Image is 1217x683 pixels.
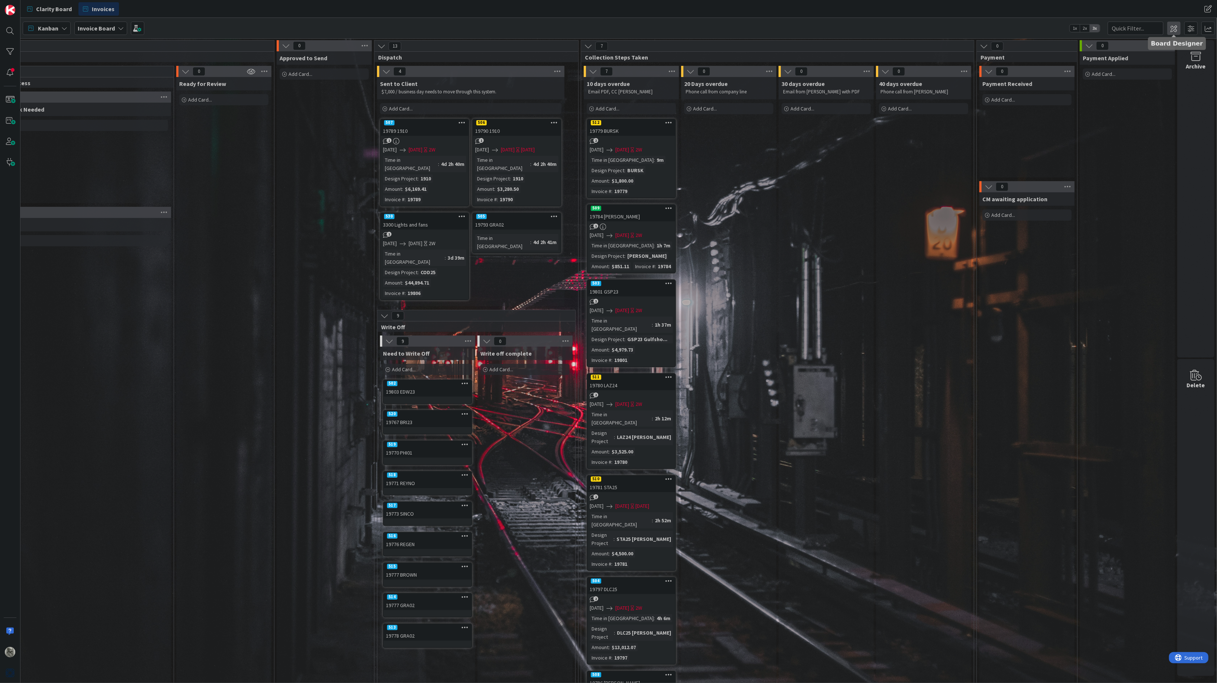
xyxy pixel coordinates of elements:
[1083,54,1128,62] span: Payment Applied
[193,67,205,76] span: 0
[615,629,673,637] div: DLC25 [PERSON_NAME]
[591,120,601,125] div: 512
[389,42,401,51] span: 13
[587,578,675,594] div: 50419797 DLC25
[1186,62,1206,71] div: Archive
[587,279,676,367] a: 50319801 GSP23[DATE][DATE]2WTime in [GEOGRAPHIC_DATA]:1h 37mDesign Project:GSP23 Gulfsho...Amount...
[625,252,669,260] div: [PERSON_NAME]
[472,212,561,253] a: 50519793 GRA02Time in [GEOGRAPHIC_DATA]:4d 2h 41m
[383,156,438,172] div: Time in [GEOGRAPHIC_DATA]
[612,560,629,568] div: 19781
[419,174,433,183] div: 1910
[609,346,610,354] span: :
[654,241,655,250] span: :
[392,366,416,373] span: Add Card...
[387,138,392,143] span: 1
[587,374,675,390] div: 51119780 LAZ24
[591,477,601,482] div: 510
[590,458,611,466] div: Invoice #
[475,146,489,154] span: [DATE]
[387,381,397,386] div: 502
[387,472,397,478] div: 518
[511,174,525,183] div: 1910
[384,411,471,417] div: 520
[587,381,675,390] div: 19780 LAZ24
[475,185,494,193] div: Amount
[991,42,1004,51] span: 0
[383,185,402,193] div: Amount
[387,594,397,600] div: 514
[655,241,672,250] div: 1h 7m
[387,411,397,417] div: 520
[610,262,631,270] div: $851.11
[590,448,609,456] div: Amount
[473,213,561,220] div: 505
[383,532,472,557] a: 51619776 REGEN
[384,441,471,458] div: 51919770 PHI01
[38,24,58,33] span: Kanban
[590,410,652,427] div: Time in [GEOGRAPHIC_DATA]
[611,458,612,466] span: :
[406,289,422,297] div: 19806
[590,262,609,270] div: Amount
[23,2,76,16] a: Clarity Board
[393,67,406,76] span: 4
[280,54,327,62] span: Approved to Send
[383,289,405,297] div: Invoice #
[530,160,531,168] span: :
[611,187,612,195] span: :
[587,577,676,665] a: 50419797 DLC25[DATE][DATE]2WTime in [GEOGRAPHIC_DATA]:4h 6mDesign Project:DLC25 [PERSON_NAME]Amou...
[590,177,609,185] div: Amount
[587,212,675,221] div: 19784 [PERSON_NAME]
[635,307,642,314] div: 2W
[587,204,676,273] a: 50919784 [PERSON_NAME][DATE][DATE]2WTime in [GEOGRAPHIC_DATA]:1h 7mDesign Project:[PERSON_NAME]Am...
[475,156,530,172] div: Time in [GEOGRAPHIC_DATA]
[587,374,675,381] div: 511
[387,533,397,539] div: 516
[383,471,472,496] a: 51819771 REYNO
[590,307,603,314] span: [DATE]
[5,5,15,15] img: Visit kanbanzone.com
[384,448,471,458] div: 19770 PHI01
[387,232,392,237] span: 1
[384,624,471,631] div: 513
[590,187,611,195] div: Invoice #
[610,448,635,456] div: $3,525.00
[624,166,625,174] span: :
[587,578,675,584] div: 504
[615,604,629,612] span: [DATE]
[381,126,469,136] div: 19789 1910
[590,531,614,547] div: Design Project
[403,279,431,287] div: $44,894.71
[593,494,598,499] span: 2
[384,441,471,448] div: 519
[590,346,609,354] div: Amount
[615,433,673,441] div: LAZ24 [PERSON_NAME]
[384,594,471,600] div: 514
[429,146,435,154] div: 2W
[654,156,655,164] span: :
[383,268,418,276] div: Design Project
[1070,25,1080,32] span: 1x
[698,67,710,76] span: 0
[609,177,610,185] span: :
[5,647,15,657] img: PA
[625,166,645,174] div: BURSK
[591,578,601,584] div: 504
[531,238,558,246] div: 4d 2h 41m
[384,624,471,641] div: 51319778 GRA02
[991,96,1015,103] span: Add Card...
[593,224,598,228] span: 1
[1096,41,1109,50] span: 0
[475,234,530,250] div: Time in [GEOGRAPHIC_DATA]
[384,380,471,397] div: 50219803 EDW23
[590,166,624,174] div: Design Project
[611,560,612,568] span: :
[472,119,561,206] a: 50619790 1910[DATE][DATE][DATE]Time in [GEOGRAPHIC_DATA]:4d 2h 40mDesign Project:1910Amount:$3,28...
[1151,40,1203,47] h5: Board Designer
[615,146,629,154] span: [DATE]
[521,146,535,154] div: [DATE]
[590,604,603,612] span: [DATE]
[614,535,615,543] span: :
[498,195,515,203] div: 19790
